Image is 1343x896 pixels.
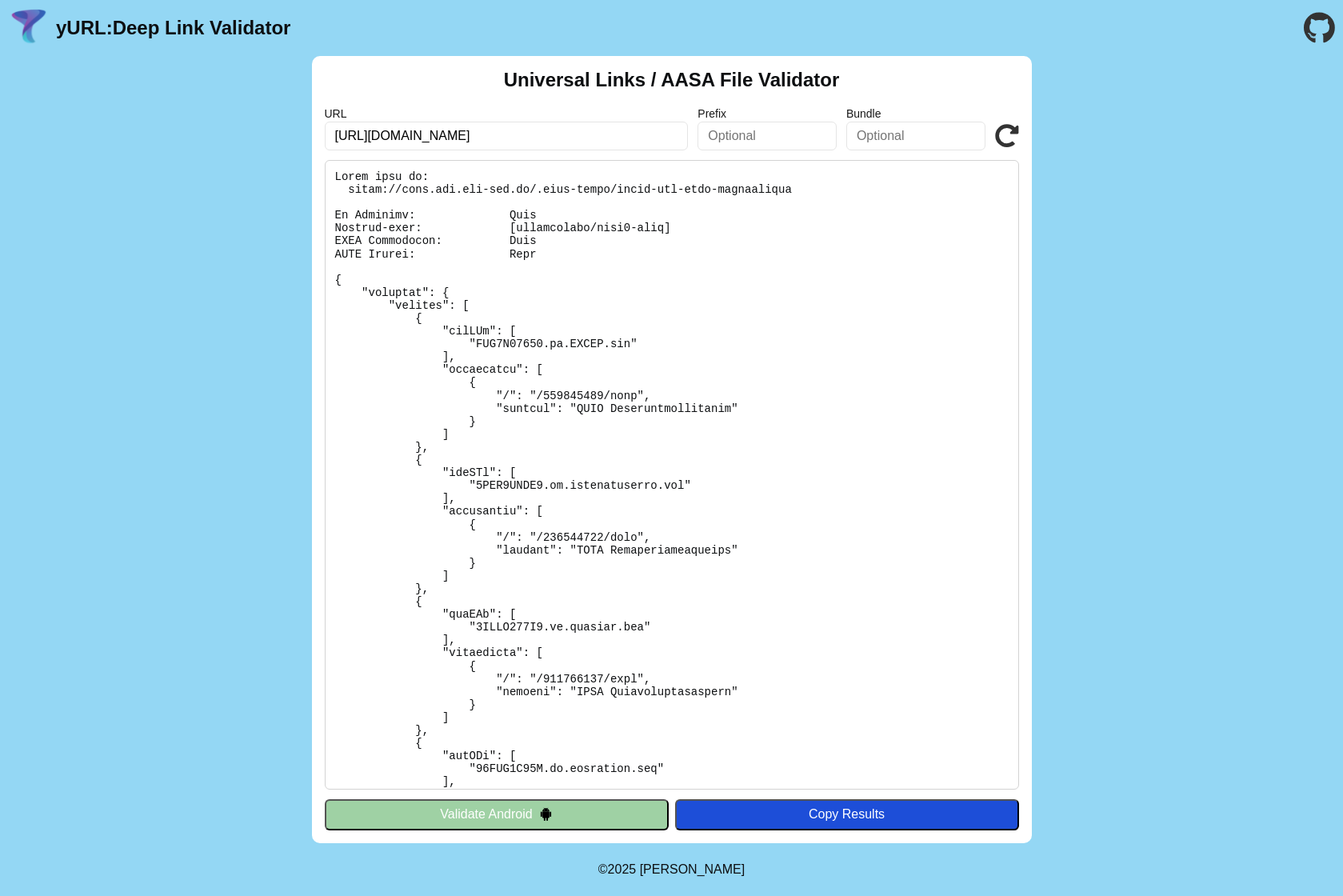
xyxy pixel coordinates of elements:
[325,122,689,150] input: Required
[504,69,840,91] h2: Universal Links / AASA File Validator
[608,862,637,876] span: 2025
[640,862,745,876] a: Michael Ibragimchayev's Personal Site
[683,807,1011,822] div: Copy Results
[697,122,837,150] input: Optional
[325,107,689,120] label: URL
[846,107,985,120] label: Bundle
[697,107,837,120] label: Prefix
[325,799,669,830] button: Validate Android
[846,122,985,150] input: Optional
[598,843,745,896] footer: ©
[56,17,290,39] a: yURL:Deep Link Validator
[675,799,1019,830] button: Copy Results
[325,160,1019,790] pre: Lorem ipsu do: sitam://cons.adi.eli-sed.do/.eius-tempo/incid-utl-etdo-magnaaliqua En Adminimv: Qu...
[539,807,553,821] img: droidIcon.svg
[8,7,50,49] img: yURL Logo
